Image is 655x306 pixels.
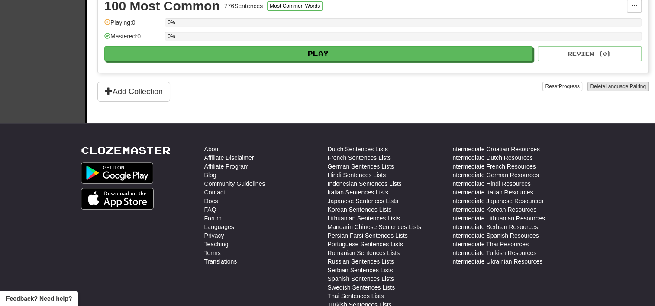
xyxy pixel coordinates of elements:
a: Teaching [204,240,229,249]
a: Clozemaster [81,145,171,156]
button: Most Common Words [267,1,323,11]
a: Romanian Sentences Lists [328,249,400,257]
a: Intermediate Ukrainian Resources [451,257,543,266]
a: Languages [204,223,234,231]
img: Get it on Google Play [81,162,154,184]
button: ResetProgress [542,82,582,91]
a: Intermediate Serbian Resources [451,223,538,231]
a: Forum [204,214,222,223]
a: Italian Sentences Lists [328,188,388,197]
a: Intermediate German Resources [451,171,539,179]
a: Lithuanian Sentences Lists [328,214,400,223]
a: French Sentences Lists [328,153,391,162]
a: Translations [204,257,237,266]
a: Docs [204,197,218,205]
a: Intermediate Korean Resources [451,205,537,214]
a: Swedish Sentences Lists [328,283,395,292]
a: Intermediate Spanish Resources [451,231,539,240]
a: About [204,145,220,153]
a: Intermediate Thai Resources [451,240,529,249]
a: Intermediate Croatian Resources [451,145,540,153]
a: Intermediate Hindi Resources [451,179,531,188]
span: Open feedback widget [6,294,72,303]
a: Hindi Sentences Lists [328,171,386,179]
a: Korean Sentences Lists [328,205,392,214]
a: Intermediate French Resources [451,162,536,171]
a: FAQ [204,205,216,214]
a: Community Guidelines [204,179,265,188]
a: Indonesian Sentences Lists [328,179,402,188]
a: Dutch Sentences Lists [328,145,388,153]
a: Privacy [204,231,224,240]
a: Affiliate Disclaimer [204,153,254,162]
a: Blog [204,171,216,179]
a: Mandarin Chinese Sentences Lists [328,223,421,231]
a: Intermediate Turkish Resources [451,249,537,257]
a: Intermediate Lithuanian Resources [451,214,545,223]
a: Spanish Sentences Lists [328,274,394,283]
a: Affiliate Program [204,162,249,171]
span: Progress [559,83,580,89]
a: Terms [204,249,221,257]
a: Intermediate Italian Resources [451,188,533,197]
span: Language Pairing [605,83,646,89]
div: Playing: 0 [104,18,161,32]
a: Russian Sentences Lists [328,257,394,266]
a: Contact [204,188,225,197]
a: Portuguese Sentences Lists [328,240,403,249]
a: Persian Farsi Sentences Lists [328,231,408,240]
div: Mastered: 0 [104,32,161,46]
a: Intermediate Japanese Resources [451,197,543,205]
button: Play [104,46,532,61]
a: Serbian Sentences Lists [328,266,393,274]
div: 776 Sentences [224,2,263,10]
button: Add Collection [97,82,170,102]
button: DeleteLanguage Pairing [587,82,649,91]
a: Intermediate Dutch Resources [451,153,533,162]
a: Japanese Sentences Lists [328,197,398,205]
a: German Sentences Lists [328,162,394,171]
button: Review (0) [538,46,642,61]
img: Get it on App Store [81,188,154,210]
a: Thai Sentences Lists [328,292,384,300]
